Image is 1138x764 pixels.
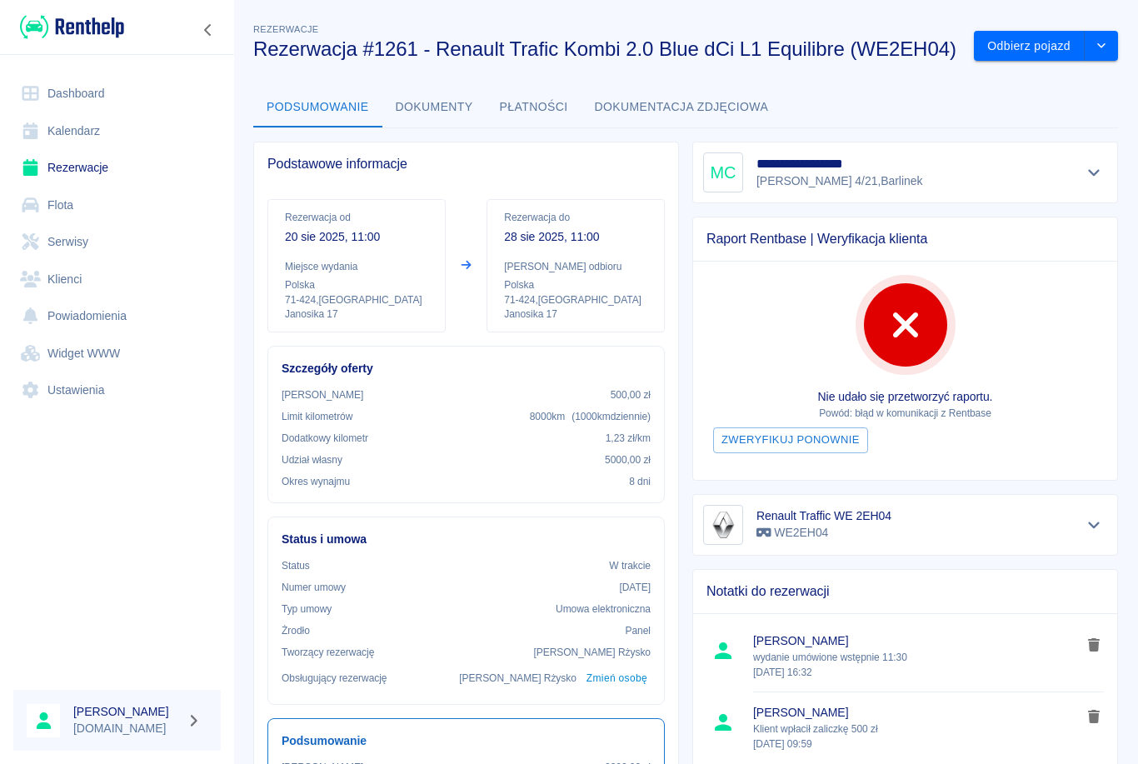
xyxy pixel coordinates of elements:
[581,87,782,127] button: Dokumentacja zdjęciowa
[282,409,352,424] p: Limit kilometrów
[609,558,651,573] p: W trakcie
[13,335,221,372] a: Widget WWW
[13,75,221,112] a: Dashboard
[382,87,487,127] button: Dokumenty
[282,531,651,548] h6: Status i umowa
[756,524,891,542] p: WE2EH04
[253,37,961,61] h3: Rezerwacja #1261 - Renault Trafic Kombi 2.0 Blue dCi L1 Equilibre (WE2EH04)
[974,31,1085,62] button: Odbierz pojazd
[556,602,651,617] p: Umowa elektroniczna
[706,231,1104,247] span: Raport Rentbase | Weryfikacja klienta
[606,431,651,446] p: 1,23 zł /km
[571,411,651,422] span: ( 1000 km dziennie )
[459,671,576,686] p: [PERSON_NAME] Rżysko
[611,387,651,402] p: 500,00 zł
[753,722,1081,752] p: Klient wpłacił zaliczkę 500 zł
[282,602,332,617] p: Typ umowy
[619,580,651,595] p: [DATE]
[285,277,428,292] p: Polska
[504,277,647,292] p: Polska
[756,507,891,524] h6: Renault Traffic WE 2EH04
[282,387,363,402] p: [PERSON_NAME]
[1081,634,1106,656] button: delete note
[753,665,1081,680] p: [DATE] 16:32
[504,307,647,322] p: Janosika 17
[1085,31,1118,62] button: drop-down
[196,19,221,41] button: Zwiń nawigację
[282,645,374,660] p: Tworzący rezerwację
[285,307,428,322] p: Janosika 17
[285,259,428,274] p: Miejsce wydania
[1081,706,1106,727] button: delete note
[282,580,346,595] p: Numer umowy
[282,732,651,750] h6: Podsumowanie
[282,360,651,377] h6: Szczegóły oferty
[267,156,665,172] span: Podstawowe informacje
[706,406,1104,421] p: Powód: błąd w komunikacji z Rentbase
[13,297,221,335] a: Powiadomienia
[756,172,922,190] p: [PERSON_NAME] 4/21 , Barlinek
[13,261,221,298] a: Klienci
[504,210,647,225] p: Rezerwacja do
[285,228,428,246] p: 20 sie 2025, 11:00
[20,13,124,41] img: Renthelp logo
[282,431,368,446] p: Dodatkowy kilometr
[504,228,647,246] p: 28 sie 2025, 11:00
[533,645,651,660] p: [PERSON_NAME] Rżysko
[13,112,221,150] a: Kalendarz
[753,737,1081,752] p: [DATE] 09:59
[626,623,651,638] p: Panel
[282,671,387,686] p: Obsługujący rezerwację
[706,388,1104,406] p: Nie udało się przetworzyć raportu.
[504,292,647,307] p: 71-424 , [GEOGRAPHIC_DATA]
[13,187,221,224] a: Flota
[282,452,342,467] p: Udział własny
[282,558,310,573] p: Status
[13,149,221,187] a: Rezerwacje
[706,583,1104,600] span: Notatki do rezerwacji
[13,13,124,41] a: Renthelp logo
[282,623,310,638] p: Żrodło
[530,409,651,424] p: 8000 km
[504,259,647,274] p: [PERSON_NAME] odbioru
[629,474,651,489] p: 8 dni
[253,87,382,127] button: Podsumowanie
[1081,513,1108,537] button: Pokaż szczegóły
[13,223,221,261] a: Serwisy
[713,427,868,453] button: Zweryfikuj ponownie
[1081,161,1108,184] button: Pokaż szczegóły
[253,24,318,34] span: Rezerwacje
[605,452,651,467] p: 5000,00 zł
[282,474,350,489] p: Okres wynajmu
[73,720,180,737] p: [DOMAIN_NAME]
[583,667,651,691] button: Zmień osobę
[487,87,581,127] button: Płatności
[285,292,428,307] p: 71-424 , [GEOGRAPHIC_DATA]
[753,704,1081,722] span: [PERSON_NAME]
[73,703,180,720] h6: [PERSON_NAME]
[753,650,1081,680] p: wydanie umówione wstępnie 11:30
[285,210,428,225] p: Rezerwacja od
[703,152,743,192] div: MC
[706,508,740,542] img: Image
[753,632,1081,650] span: [PERSON_NAME]
[13,372,221,409] a: Ustawienia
